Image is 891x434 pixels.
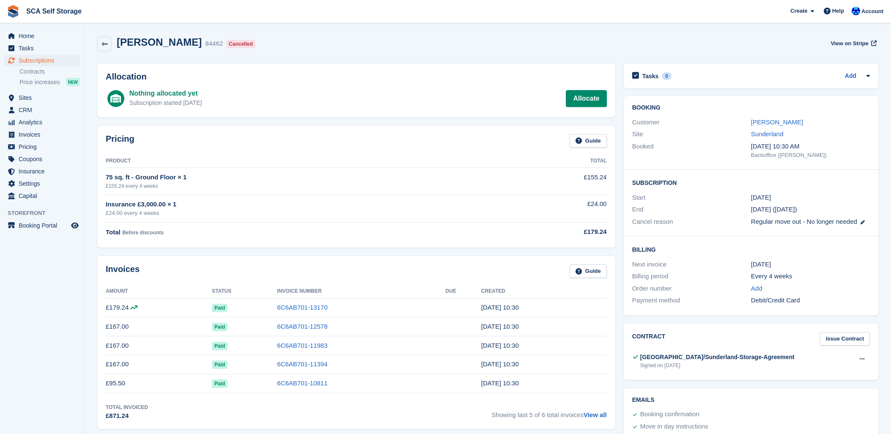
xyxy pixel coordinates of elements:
[481,379,519,387] time: 2025-06-02 09:30:28 UTC
[4,153,80,165] a: menu
[106,154,496,168] th: Product
[205,39,223,49] div: 84462
[19,129,69,140] span: Invoices
[832,7,844,15] span: Help
[19,104,69,116] span: CRM
[277,379,327,387] a: 6C6AB701-10811
[277,304,327,311] a: 6C6AB701-13170
[212,285,277,298] th: Status
[19,178,69,190] span: Settings
[117,36,202,48] h2: [PERSON_NAME]
[640,422,708,432] div: Move in day instructions
[106,298,212,317] td: £179.24
[19,220,69,231] span: Booking Portal
[852,7,860,15] img: Kelly Neesham
[632,296,751,305] div: Payment method
[106,182,496,190] div: £155.24 every 4 weeks
[212,379,228,388] span: Paid
[566,90,606,107] a: Allocate
[106,209,496,217] div: £24.00 every 4 weeks
[106,285,212,298] th: Amount
[751,284,762,294] a: Add
[642,72,659,80] h2: Tasks
[4,92,80,104] a: menu
[632,118,751,127] div: Customer
[277,285,445,298] th: Invoice Number
[122,230,164,236] span: Before discounts
[496,168,607,195] td: £155.24
[212,342,228,350] span: Paid
[4,220,80,231] a: menu
[632,178,870,187] h2: Subscription
[790,7,807,15] span: Create
[129,88,202,99] div: Nothing allocated yet
[662,72,672,80] div: 0
[106,374,212,393] td: £95.50
[106,228,121,236] span: Total
[19,92,69,104] span: Sites
[751,142,870,151] div: [DATE] 10:30 AM
[820,332,870,346] a: Issue Contract
[632,397,870,404] h2: Emails
[481,360,519,368] time: 2025-06-30 09:30:49 UTC
[106,336,212,355] td: £167.00
[4,190,80,202] a: menu
[640,353,795,362] div: [GEOGRAPHIC_DATA]/Sunderland-Storage-Agreement
[751,260,870,269] div: [DATE]
[496,227,607,237] div: £179.24
[106,200,496,209] div: Insurance £3,000.00 × 1
[751,193,771,203] time: 2025-05-05 00:00:00 UTC
[19,153,69,165] span: Coupons
[106,264,140,278] h2: Invoices
[481,285,607,298] th: Created
[861,7,883,16] span: Account
[212,360,228,369] span: Paid
[129,99,202,107] div: Subscription started [DATE]
[106,317,212,336] td: £167.00
[751,130,784,137] a: Sunderland
[19,55,69,66] span: Subscriptions
[570,264,607,278] a: Guide
[66,78,80,86] div: NEW
[277,342,327,349] a: 6C6AB701-11983
[632,332,666,346] h2: Contract
[19,141,69,153] span: Pricing
[845,71,856,81] a: Add
[212,323,228,331] span: Paid
[19,78,60,86] span: Price increases
[751,218,857,225] span: Regular move out - No longer needed
[481,304,519,311] time: 2025-09-22 09:30:43 UTC
[4,42,80,54] a: menu
[632,205,751,214] div: End
[19,165,69,177] span: Insurance
[226,40,255,48] div: Cancelled
[4,55,80,66] a: menu
[640,362,795,369] div: Signed on [DATE]
[19,68,80,76] a: Contracts
[8,209,84,217] span: Storefront
[751,272,870,281] div: Every 4 weeks
[19,42,69,54] span: Tasks
[106,173,496,182] div: 75 sq. ft - Ground Floor × 1
[106,404,148,411] div: Total Invoiced
[106,355,212,374] td: £167.00
[4,104,80,116] a: menu
[70,220,80,231] a: Preview store
[491,404,606,421] span: Showing last 5 of 6 total invoices
[632,260,751,269] div: Next invoice
[632,193,751,203] div: Start
[632,217,751,227] div: Cancel reason
[4,141,80,153] a: menu
[632,142,751,159] div: Booked
[106,411,148,421] div: £871.24
[19,77,80,87] a: Price increases NEW
[106,134,134,148] h2: Pricing
[106,72,607,82] h2: Allocation
[23,4,85,18] a: SCA Self Storage
[831,39,868,48] span: View on Stripe
[4,116,80,128] a: menu
[7,5,19,18] img: stora-icon-8386f47178a22dfd0bd8f6a31ec36ba5ce8667c1dd55bd0f319d3a0aa187defe.svg
[4,30,80,42] a: menu
[827,36,878,50] a: View on Stripe
[277,323,327,330] a: 6C6AB701-12578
